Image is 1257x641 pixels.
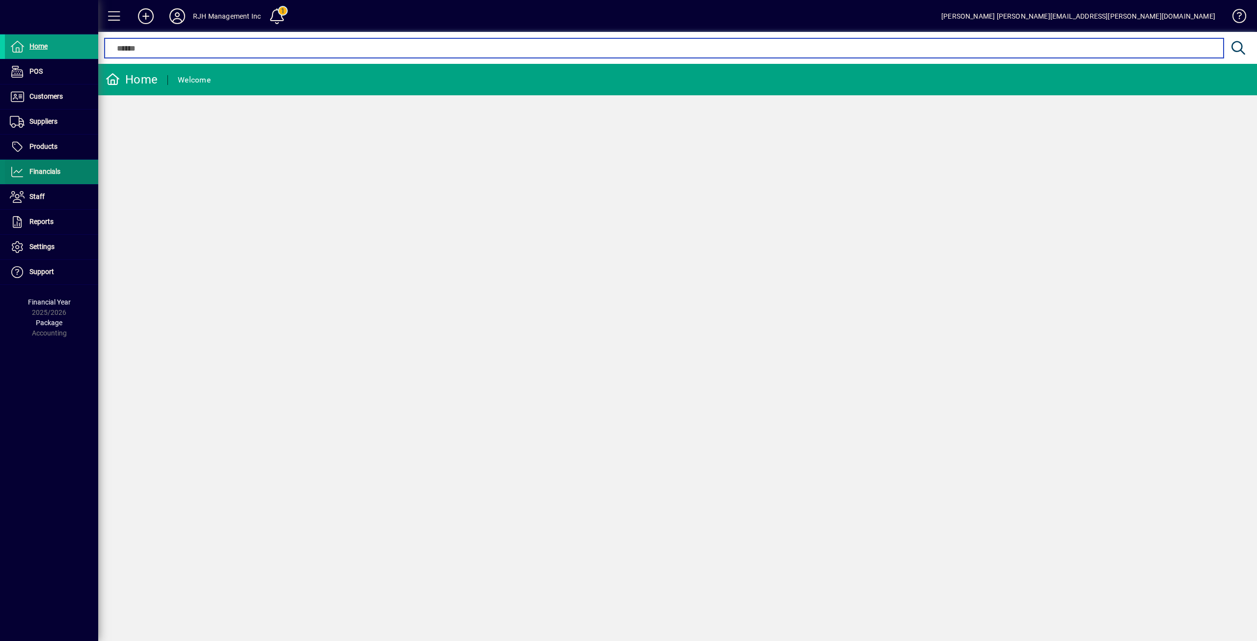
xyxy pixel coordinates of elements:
[5,59,98,84] a: POS
[130,7,162,25] button: Add
[1225,2,1245,34] a: Knowledge Base
[162,7,193,25] button: Profile
[5,185,98,209] a: Staff
[941,8,1215,24] div: [PERSON_NAME] [PERSON_NAME][EMAIL_ADDRESS][PERSON_NAME][DOMAIN_NAME]
[29,218,54,225] span: Reports
[178,72,211,88] div: Welcome
[29,42,48,50] span: Home
[29,243,55,251] span: Settings
[5,160,98,184] a: Financials
[28,298,71,306] span: Financial Year
[5,84,98,109] a: Customers
[106,72,158,87] div: Home
[29,67,43,75] span: POS
[29,268,54,276] span: Support
[29,193,45,200] span: Staff
[29,92,63,100] span: Customers
[29,117,57,125] span: Suppliers
[193,8,261,24] div: RJH Management Inc
[5,135,98,159] a: Products
[29,167,60,175] span: Financials
[5,110,98,134] a: Suppliers
[5,260,98,284] a: Support
[29,142,57,150] span: Products
[36,319,62,327] span: Package
[5,210,98,234] a: Reports
[5,235,98,259] a: Settings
